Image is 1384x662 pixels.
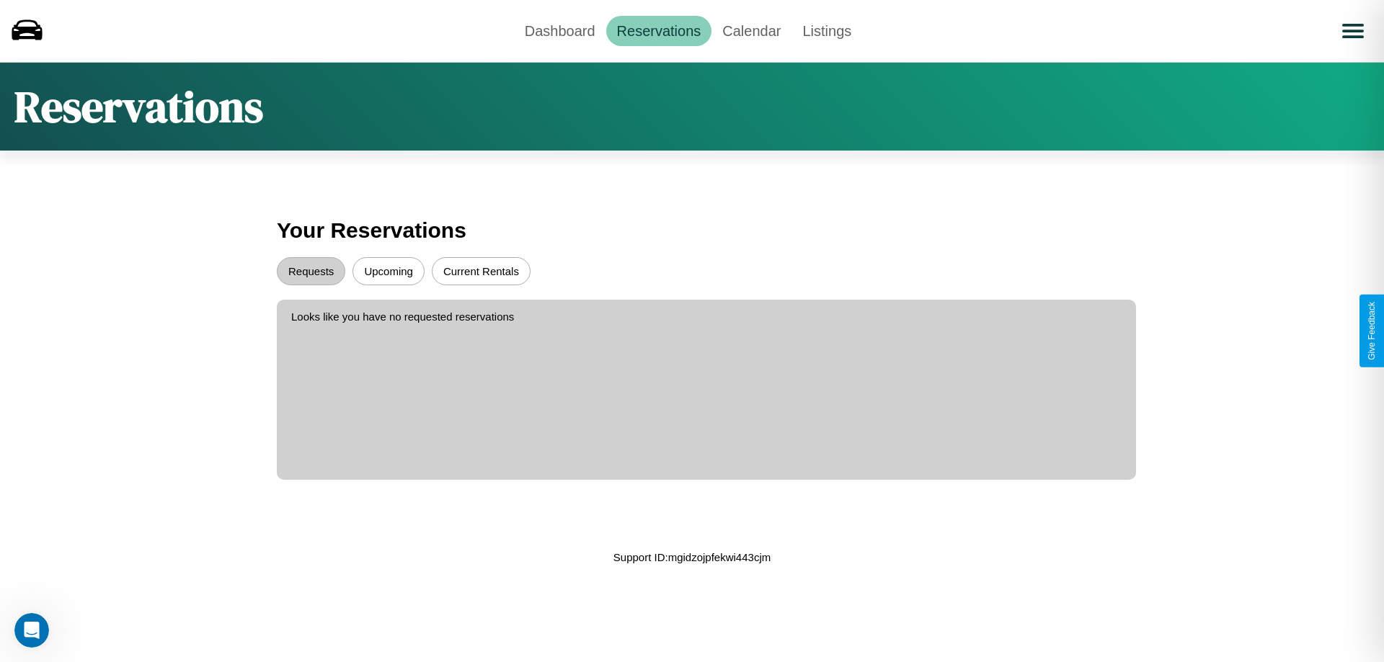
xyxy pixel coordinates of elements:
[352,257,425,285] button: Upcoming
[1367,302,1377,360] div: Give Feedback
[711,16,791,46] a: Calendar
[291,307,1122,326] p: Looks like you have no requested reservations
[432,257,531,285] button: Current Rentals
[1333,11,1373,51] button: Open menu
[606,16,712,46] a: Reservations
[514,16,606,46] a: Dashboard
[791,16,862,46] a: Listings
[14,77,263,136] h1: Reservations
[277,257,345,285] button: Requests
[277,211,1107,250] h3: Your Reservations
[14,613,49,648] iframe: Intercom live chat
[613,547,771,567] p: Support ID: mgidzojpfekwi443cjm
